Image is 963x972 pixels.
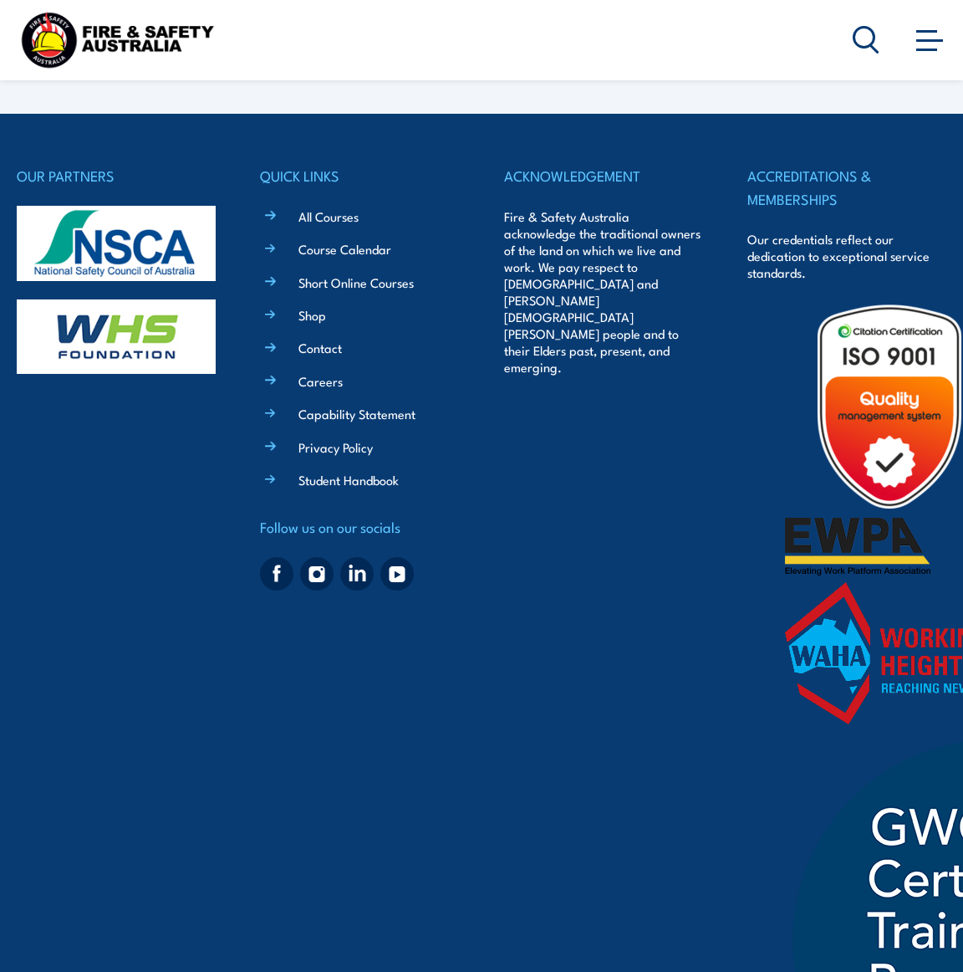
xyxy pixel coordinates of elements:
a: Short Online Courses [298,274,414,291]
img: ewpa-logo [785,518,930,576]
p: Our credentials reflect our dedication to exceptional service standards. [747,231,946,281]
p: Fire & Safety Australia acknowledge the traditional owners of the land on which we live and work.... [504,208,703,376]
h4: ACCREDITATIONS & MEMBERSHIPS [747,164,946,210]
h4: OUR PARTNERS [17,164,216,187]
a: Student Handbook [298,471,399,489]
a: All Courses [298,207,359,225]
a: Capability Statement [298,405,415,422]
img: whs-logo-footer [17,299,216,375]
h4: Follow us on our socials [260,515,459,539]
h4: QUICK LINKS [260,164,459,187]
a: Shop [298,306,326,324]
a: Privacy Policy [298,438,373,456]
h4: ACKNOWLEDGEMENT [504,164,703,187]
img: nsca-logo-footer [17,206,216,281]
a: Course Calendar [298,240,391,258]
a: Contact [298,339,342,356]
a: Careers [298,372,343,390]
